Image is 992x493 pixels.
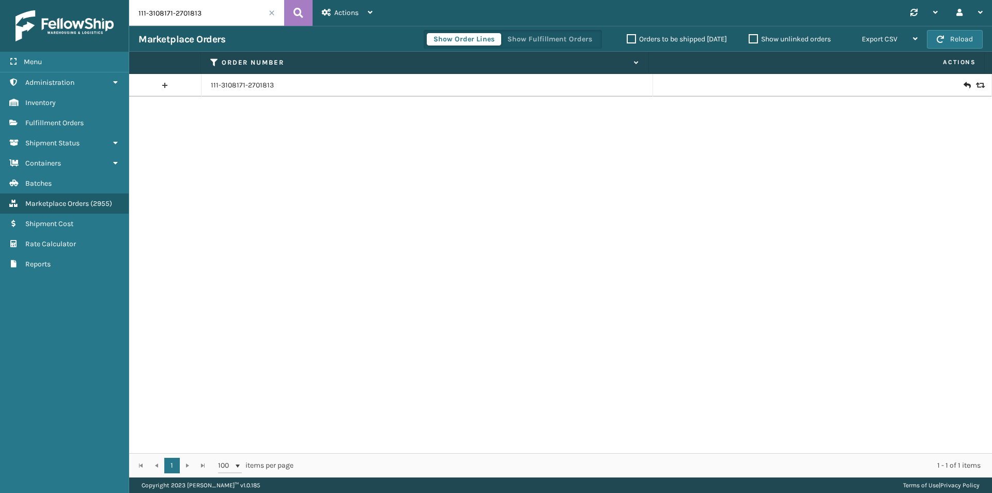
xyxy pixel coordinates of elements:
[308,460,981,471] div: 1 - 1 of 1 items
[218,458,293,473] span: items per page
[24,57,42,66] span: Menu
[25,179,52,188] span: Batches
[501,33,599,46] button: Show Fulfillment Orders
[90,199,112,208] span: ( 2955 )
[25,159,61,168] span: Containers
[222,58,629,67] label: Order Number
[427,33,501,46] button: Show Order Lines
[940,482,980,489] a: Privacy Policy
[25,118,84,127] span: Fulfillment Orders
[16,10,114,41] img: logo
[138,33,225,46] h3: Marketplace Orders
[334,8,359,17] span: Actions
[25,240,76,248] span: Rate Calculator
[25,199,89,208] span: Marketplace Orders
[218,460,234,471] span: 100
[652,54,982,71] span: Actions
[903,477,980,493] div: |
[976,82,982,89] i: Replace
[211,80,274,91] a: 111-3108171-2701813
[903,482,939,489] a: Terms of Use
[25,78,74,87] span: Administration
[862,35,897,43] span: Export CSV
[25,98,56,107] span: Inventory
[749,35,831,43] label: Show unlinked orders
[25,139,80,147] span: Shipment Status
[964,80,970,91] i: Create Return Label
[25,260,51,268] span: Reports
[142,477,260,493] p: Copyright 2023 [PERSON_NAME]™ v 1.0.185
[927,30,983,49] button: Reload
[627,35,727,43] label: Orders to be shipped [DATE]
[164,458,180,473] a: 1
[25,219,73,228] span: Shipment Cost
